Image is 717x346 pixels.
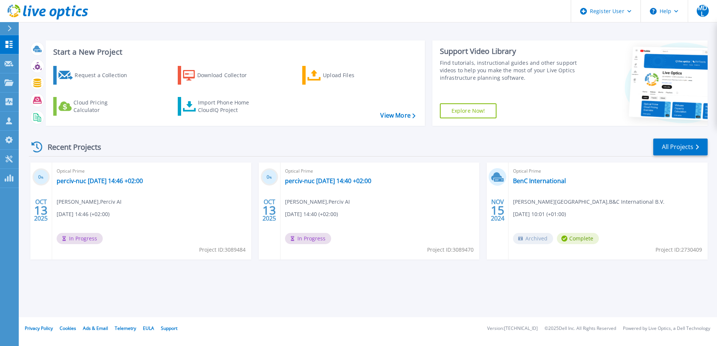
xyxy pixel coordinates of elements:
[490,197,505,224] div: NOV 2024
[83,325,108,331] a: Ads & Email
[513,210,566,218] span: [DATE] 10:01 (+01:00)
[115,325,136,331] a: Telemetry
[653,139,708,155] a: All Projects
[261,173,278,182] h3: 0
[269,175,272,179] span: %
[197,68,257,83] div: Download Collector
[60,325,76,331] a: Cookies
[198,99,256,114] div: Import Phone Home CloudIQ Project
[178,66,261,85] a: Download Collector
[491,207,504,213] span: 15
[323,68,383,83] div: Upload Files
[513,177,566,185] a: BenC International
[285,177,371,185] a: perciv-nuc [DATE] 14:40 +02:00
[53,66,137,85] a: Request a Collection
[285,198,350,206] span: [PERSON_NAME] , Perciv AI
[513,198,664,206] span: [PERSON_NAME][GEOGRAPHIC_DATA] , B&C International B.V.
[73,99,133,114] div: Cloud Pricing Calculator
[557,233,599,244] span: Complete
[262,207,276,213] span: 13
[25,325,53,331] a: Privacy Policy
[57,198,121,206] span: [PERSON_NAME] , Perciv AI
[32,173,50,182] h3: 0
[544,326,616,331] li: © 2025 Dell Inc. All Rights Reserved
[34,197,48,224] div: OCT 2025
[697,5,709,17] span: MDL
[380,112,415,119] a: View More
[655,246,702,254] span: Project ID: 2730409
[53,48,415,56] h3: Start a New Project
[285,233,331,244] span: In Progress
[57,210,109,218] span: [DATE] 14:46 (+02:00)
[199,246,246,254] span: Project ID: 3089484
[440,46,580,56] div: Support Video Library
[440,59,580,82] div: Find tutorials, instructional guides and other support videos to help you make the most of your L...
[53,97,137,116] a: Cloud Pricing Calculator
[623,326,710,331] li: Powered by Live Optics, a Dell Technology
[302,66,386,85] a: Upload Files
[161,325,177,331] a: Support
[513,233,553,244] span: Archived
[285,167,475,175] span: Optical Prime
[34,207,48,213] span: 13
[513,167,703,175] span: Optical Prime
[487,326,538,331] li: Version: [TECHNICAL_ID]
[57,177,143,185] a: perciv-nuc [DATE] 14:46 +02:00
[143,325,154,331] a: EULA
[29,138,111,156] div: Recent Projects
[75,68,135,83] div: Request a Collection
[262,197,276,224] div: OCT 2025
[440,103,497,118] a: Explore Now!
[427,246,474,254] span: Project ID: 3089470
[285,210,338,218] span: [DATE] 14:40 (+02:00)
[57,167,247,175] span: Optical Prime
[41,175,43,179] span: %
[57,233,103,244] span: In Progress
